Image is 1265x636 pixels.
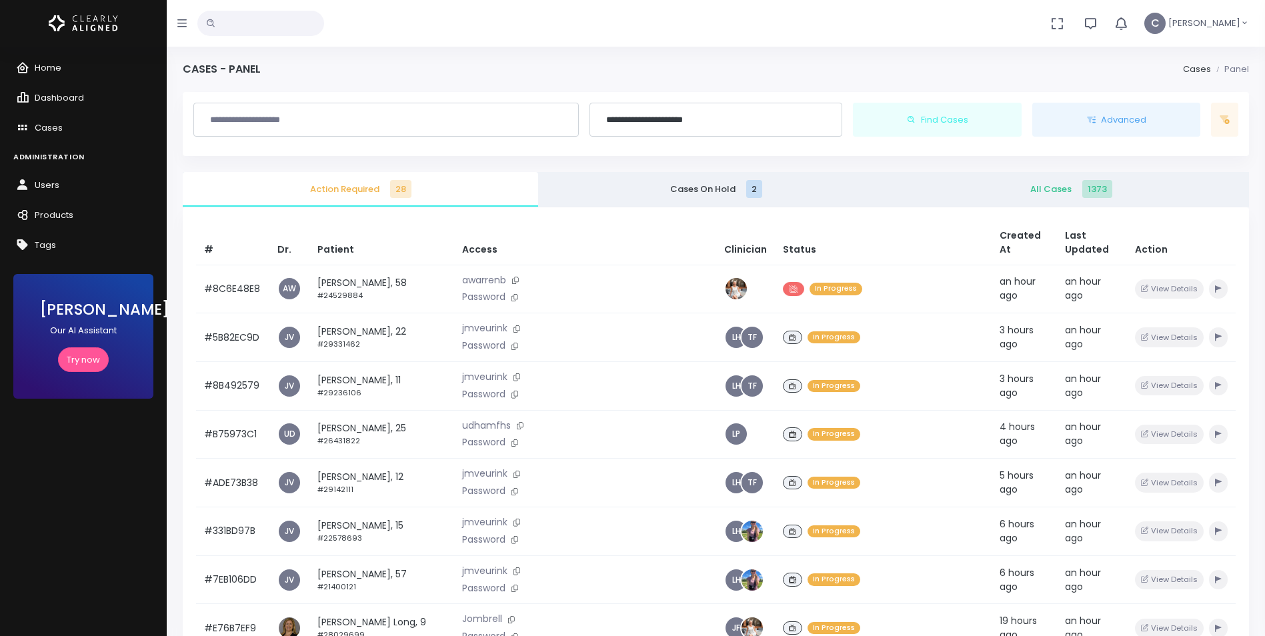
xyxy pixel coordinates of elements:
th: Dr. [269,221,309,265]
button: View Details [1135,521,1204,541]
p: Password [462,581,708,596]
td: #7EB106DD [196,555,269,604]
th: Patient [309,221,454,265]
p: Jombrell [462,612,708,627]
span: 28 [390,180,411,198]
p: Password [462,435,708,450]
td: #8C6E48E8 [196,265,269,313]
span: C [1144,13,1166,34]
span: Dashboard [35,91,84,104]
span: In Progress [808,525,860,538]
span: In Progress [808,380,860,393]
span: an hour ago [1065,566,1101,593]
span: 3 hours ago [1000,372,1034,399]
a: JV [279,327,300,348]
span: Action Required [193,183,527,196]
td: [PERSON_NAME], 12 [309,459,454,507]
a: TF [742,472,763,493]
span: In Progress [808,331,860,344]
span: an hour ago [1065,275,1101,302]
p: udhamfhs [462,419,708,433]
a: JV [279,472,300,493]
button: View Details [1135,425,1204,444]
p: jmveurink [462,370,708,385]
span: 4 hours ago [1000,420,1035,447]
h3: [PERSON_NAME] [40,301,127,319]
span: Users [35,179,59,191]
span: In Progress [808,477,860,489]
p: Password [462,339,708,353]
a: LH [726,569,747,591]
th: Last Updated [1057,221,1126,265]
p: jmveurink [462,321,708,336]
small: #29331462 [317,339,360,349]
a: UD [279,423,300,445]
a: JV [279,375,300,397]
td: #8B492579 [196,361,269,410]
td: [PERSON_NAME], 22 [309,313,454,362]
button: View Details [1135,376,1204,395]
span: [PERSON_NAME] [1168,17,1240,30]
button: View Details [1135,327,1204,347]
span: an hour ago [1065,323,1101,351]
li: Panel [1211,63,1249,76]
span: an hour ago [1065,420,1101,447]
small: #29142111 [317,484,353,495]
span: an hour ago [1065,372,1101,399]
span: All Cases [904,183,1238,196]
p: Password [462,387,708,402]
td: [PERSON_NAME], 25 [309,410,454,459]
span: 6 hours ago [1000,517,1034,545]
p: Password [462,290,708,305]
span: In Progress [808,622,860,635]
p: Our AI Assistant [40,324,127,337]
a: LH [726,472,747,493]
a: JV [279,521,300,542]
a: LH [726,375,747,397]
span: In Progress [808,573,860,586]
small: #26431822 [317,435,360,446]
span: an hour ago [1065,469,1101,496]
span: 1373 [1082,180,1112,198]
span: 2 [746,180,762,198]
button: Advanced [1032,103,1201,137]
th: Clinician [716,221,775,265]
a: JV [279,569,300,591]
th: Created At [992,221,1057,265]
small: #29236106 [317,387,361,398]
a: Cases [1183,63,1211,75]
td: [PERSON_NAME], 15 [309,507,454,556]
span: AW [279,278,300,299]
p: jmveurink [462,564,708,579]
td: #5B82EC9D [196,313,269,362]
p: awarrenb [462,273,708,288]
span: Tags [35,239,56,251]
span: 5 hours ago [1000,469,1034,496]
a: LH [726,327,747,348]
a: LP [726,423,747,445]
button: Find Cases [853,103,1022,137]
span: Products [35,209,73,221]
td: #331BD97B [196,507,269,556]
span: In Progress [808,428,860,441]
a: LH [726,521,747,542]
img: Logo Horizontal [49,9,118,37]
small: #22578693 [317,533,362,543]
p: jmveurink [462,467,708,481]
span: TF [742,327,763,348]
button: View Details [1135,279,1204,299]
a: Try now [58,347,109,372]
